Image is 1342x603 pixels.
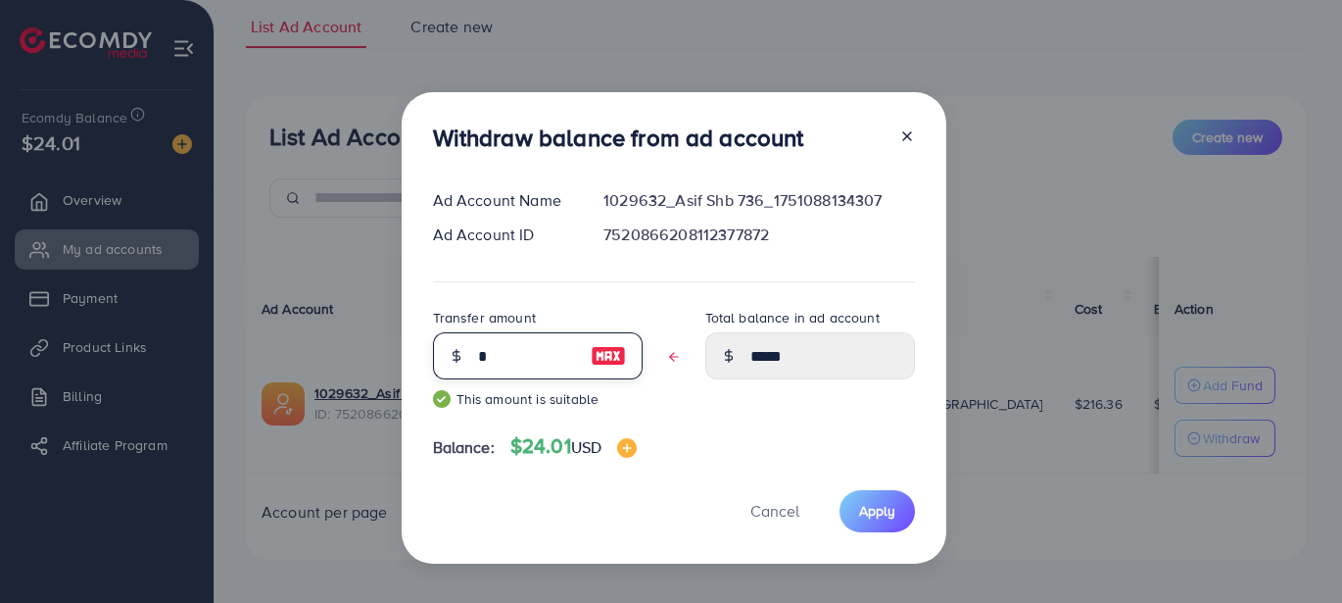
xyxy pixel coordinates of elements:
div: 7520866208112377872 [588,224,930,246]
label: Total balance in ad account [705,308,880,327]
h3: Withdraw balance from ad account [433,124,804,152]
div: 1029632_Asif Shb 736_1751088134307 [588,189,930,212]
span: Cancel [750,500,799,522]
div: Ad Account ID [417,224,589,246]
div: Ad Account Name [417,189,589,212]
img: guide [433,390,451,408]
button: Cancel [726,490,824,532]
span: Balance: [433,436,495,459]
h4: $24.01 [510,434,637,459]
img: image [617,438,637,458]
span: USD [571,436,601,458]
iframe: Chat [1259,515,1327,588]
img: image [591,344,626,368]
span: Apply [859,501,895,521]
button: Apply [839,490,915,532]
small: This amount is suitable [433,389,643,409]
label: Transfer amount [433,308,536,327]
